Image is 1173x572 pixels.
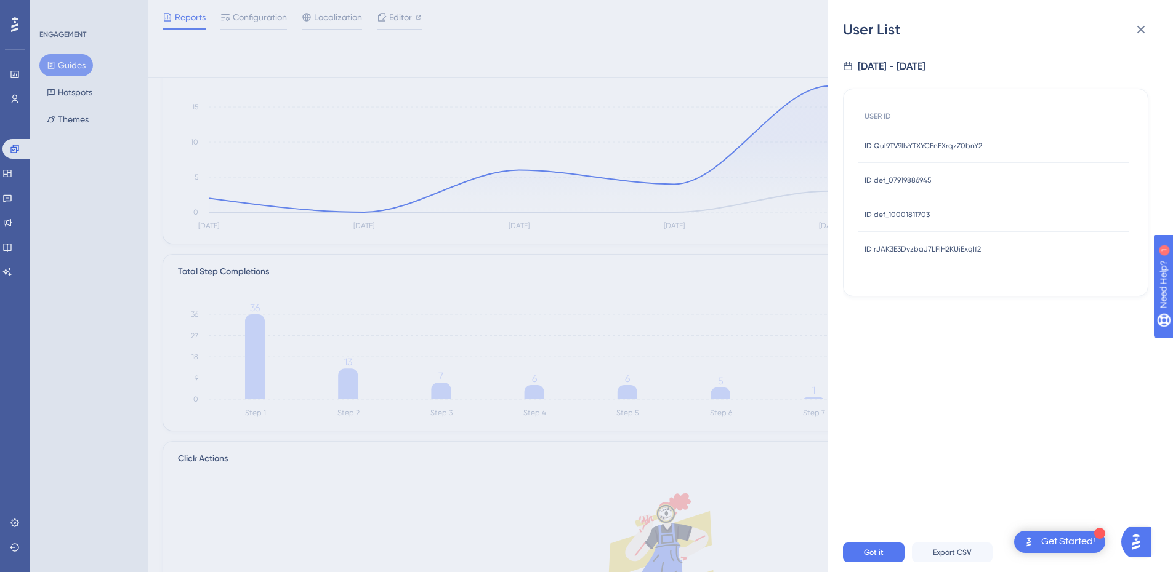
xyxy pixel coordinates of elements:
[29,3,77,18] span: Need Help?
[864,547,884,557] span: Got it
[1014,531,1105,553] div: Open Get Started! checklist, remaining modules: 1
[865,141,982,151] span: ID Qul9TV9llvYTXYCEnEXrqzZ0bnY2
[1094,528,1105,539] div: 1
[933,547,972,557] span: Export CSV
[858,59,925,74] div: [DATE] - [DATE]
[843,542,905,562] button: Got it
[865,175,932,185] span: ID def_07919886945
[86,6,89,16] div: 1
[843,20,1158,39] div: User List
[1022,534,1036,549] img: launcher-image-alternative-text
[1121,523,1158,560] iframe: UserGuiding AI Assistant Launcher
[865,210,930,220] span: ID def_10001811703
[865,111,891,121] span: USER ID
[912,542,993,562] button: Export CSV
[865,244,981,254] span: ID rJAK3E3DvzbaJ7LFIH2KUiExqIf2
[1041,535,1095,549] div: Get Started!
